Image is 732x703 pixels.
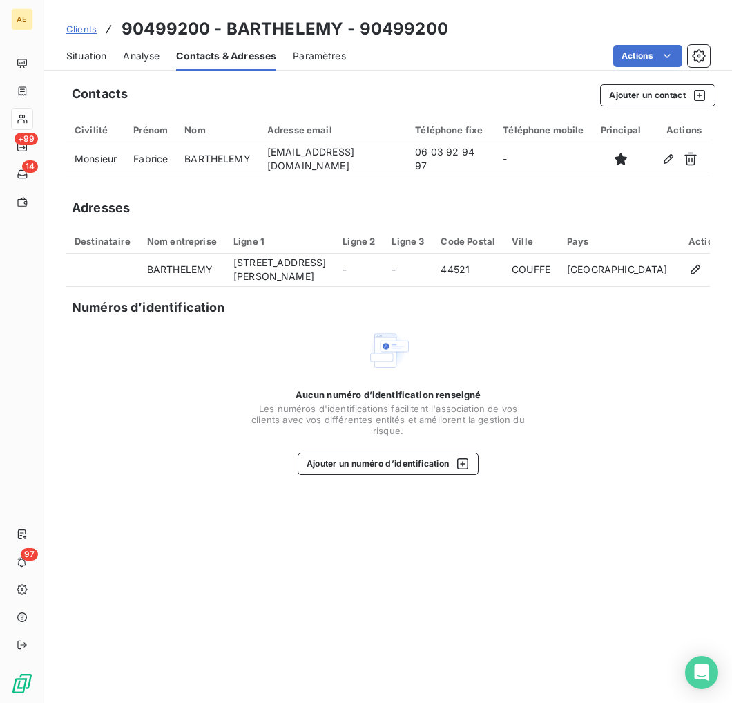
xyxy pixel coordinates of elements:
td: 06 03 92 94 97 [407,142,494,176]
td: - [334,254,383,287]
span: Aucun numéro d’identification renseigné [296,389,481,400]
div: Actions [684,236,729,247]
button: Actions [613,45,682,67]
img: Logo LeanPay [11,673,33,695]
td: Monsieur [66,142,125,176]
div: Pays [567,236,668,247]
span: Clients [66,24,97,35]
td: [GEOGRAPHIC_DATA] [559,254,676,287]
td: - [383,254,432,287]
td: [EMAIL_ADDRESS][DOMAIN_NAME] [259,142,407,176]
div: Prénom [133,124,168,135]
div: Ville [512,236,550,247]
td: BARTHELEMY [176,142,259,176]
div: Open Intercom Messenger [685,656,718,689]
div: AE [11,8,33,30]
div: Actions [657,124,702,135]
button: Ajouter un numéro d’identification [298,453,479,475]
div: Nom [184,124,251,135]
span: Analyse [123,49,160,63]
span: Les numéros d'identifications facilitent l'association de vos clients avec vos différentes entité... [250,403,526,436]
div: Ligne 2 [343,236,375,247]
span: 14 [22,160,38,173]
div: Téléphone fixe [415,124,486,135]
h5: Adresses [72,198,130,218]
span: 97 [21,548,38,561]
div: Principal [601,124,641,135]
div: Code Postal [441,236,495,247]
span: Situation [66,49,106,63]
h3: 90499200 - BARTHELEMY - 90499200 [122,17,448,41]
div: Nom entreprise [147,236,217,247]
div: Civilité [75,124,117,135]
div: Téléphone mobile [503,124,584,135]
span: Paramètres [293,49,346,63]
button: Ajouter un contact [600,84,715,106]
span: +99 [15,133,38,145]
div: Adresse email [267,124,398,135]
td: COUFFE [503,254,559,287]
h5: Numéros d’identification [72,298,225,317]
div: Ligne 3 [392,236,424,247]
div: Destinataire [75,236,131,247]
span: Contacts & Adresses [176,49,276,63]
div: Ligne 1 [233,236,326,247]
td: 44521 [432,254,503,287]
td: - [494,142,592,176]
td: [STREET_ADDRESS][PERSON_NAME] [225,254,334,287]
a: Clients [66,22,97,36]
img: Empty state [366,328,410,373]
td: BARTHELEMY [139,254,225,287]
h5: Contacts [72,84,128,104]
td: Fabrice [125,142,176,176]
